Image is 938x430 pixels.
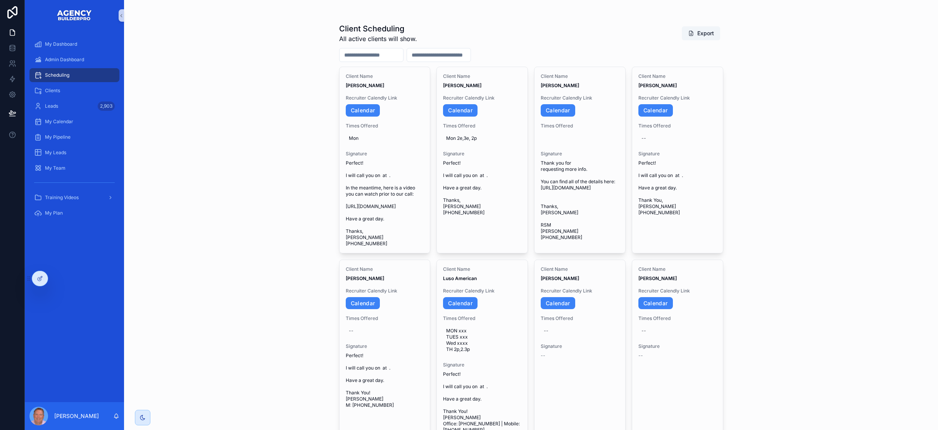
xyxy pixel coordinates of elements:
[45,72,69,78] span: Scheduling
[346,73,424,79] span: Client Name
[98,101,115,111] div: 2,903
[638,123,717,129] span: Times Offered
[436,67,528,253] a: Client Name[PERSON_NAME]Recruiter Calendly LinkCalendarTimes OfferedMon 2e,3e, 2pSignaturePerfect...
[45,57,84,63] span: Admin Dashboard
[29,84,119,98] a: Clients
[346,315,424,322] span: Times Offered
[346,95,424,101] span: Recruiter Calendly Link
[638,160,717,216] span: Perfect! I will call you on at . Have a great day. Thank You, [PERSON_NAME] [PHONE_NUMBER]
[541,73,619,79] span: Client Name
[339,23,417,34] h1: Client Scheduling
[45,119,73,125] span: My Calendar
[29,146,119,160] a: My Leads
[541,275,579,281] strong: [PERSON_NAME]
[638,288,717,294] span: Recruiter Calendly Link
[57,9,92,22] img: App logo
[29,53,119,67] a: Admin Dashboard
[641,135,646,141] div: --
[541,297,575,310] a: Calendar
[443,362,521,368] span: Signature
[534,67,626,253] a: Client Name[PERSON_NAME]Recruiter Calendly LinkCalendarTimes OfferedSignatureThank you for reques...
[29,191,119,205] a: Training Videos
[641,328,646,334] div: --
[45,210,63,216] span: My Plan
[541,123,619,129] span: Times Offered
[346,297,380,310] a: Calendar
[346,343,424,349] span: Signature
[638,95,717,101] span: Recruiter Calendly Link
[443,123,521,129] span: Times Offered
[541,288,619,294] span: Recruiter Calendly Link
[443,151,521,157] span: Signature
[443,266,521,272] span: Client Name
[346,151,424,157] span: Signature
[541,315,619,322] span: Times Offered
[638,275,677,281] strong: [PERSON_NAME]
[541,266,619,272] span: Client Name
[339,67,431,253] a: Client Name[PERSON_NAME]Recruiter Calendly LinkCalendarTimes OfferedMonSignaturePerfect! I will c...
[29,115,119,129] a: My Calendar
[638,297,673,310] a: Calendar
[638,315,717,322] span: Times Offered
[632,67,723,253] a: Client Name[PERSON_NAME]Recruiter Calendly LinkCalendarTimes Offered--SignaturePerfect! I will ca...
[346,104,380,117] a: Calendar
[443,104,478,117] a: Calendar
[339,34,417,43] span: All active clients will show.
[45,134,71,140] span: My Pipeline
[29,206,119,220] a: My Plan
[446,135,518,141] span: Mon 2e,3e, 2p
[638,73,717,79] span: Client Name
[443,160,521,216] span: Perfect! I will call you on at . Have a great day. Thanks, [PERSON_NAME] [PHONE_NUMBER]
[544,328,548,334] div: --
[349,135,421,141] span: Mon
[541,83,579,88] strong: [PERSON_NAME]
[541,160,619,241] span: Thank you for requesting more info. You can find all of the details here: [URL][DOMAIN_NAME] Than...
[541,151,619,157] span: Signature
[54,412,99,420] p: [PERSON_NAME]
[638,353,643,359] span: --
[638,343,717,349] span: Signature
[638,151,717,157] span: Signature
[29,37,119,51] a: My Dashboard
[346,123,424,129] span: Times Offered
[541,353,545,359] span: --
[638,266,717,272] span: Client Name
[638,104,673,117] a: Calendar
[443,73,521,79] span: Client Name
[443,288,521,294] span: Recruiter Calendly Link
[443,275,477,281] strong: Luso American
[443,297,478,310] a: Calendar
[349,328,353,334] div: --
[443,95,521,101] span: Recruiter Calendly Link
[29,68,119,82] a: Scheduling
[682,26,720,40] button: Export
[45,88,60,94] span: Clients
[45,194,79,201] span: Training Videos
[541,104,575,117] a: Calendar
[541,95,619,101] span: Recruiter Calendly Link
[446,328,518,353] span: MON xxx TUES xxx Wed xxxx TH 2p,2.3p
[25,31,124,231] div: scrollable content
[346,83,384,88] strong: [PERSON_NAME]
[346,266,424,272] span: Client Name
[541,343,619,349] span: Signature
[346,353,424,408] span: Perfect! I will call you on at . Have a great day. Thank You! [PERSON_NAME] M: [PHONE_NUMBER]
[29,130,119,144] a: My Pipeline
[29,99,119,113] a: Leads2,903
[638,83,677,88] strong: [PERSON_NAME]
[45,41,77,47] span: My Dashboard
[45,103,58,109] span: Leads
[29,161,119,175] a: My Team
[45,165,66,171] span: My Team
[45,150,66,156] span: My Leads
[443,83,481,88] strong: [PERSON_NAME]
[346,288,424,294] span: Recruiter Calendly Link
[346,275,384,281] strong: [PERSON_NAME]
[443,315,521,322] span: Times Offered
[346,160,424,247] span: Perfect! I will call you on at . In the meantime, here is a video you can watch prior to our call...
